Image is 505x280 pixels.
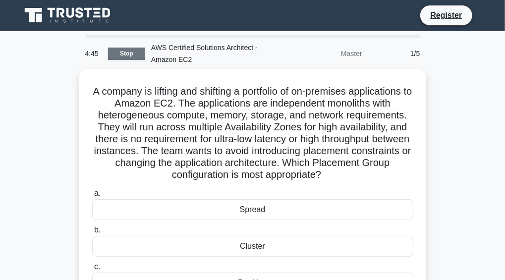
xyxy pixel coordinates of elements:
span: a. [94,189,101,197]
h5: A company is lifting and shifting a portfolio of on-premises applications to Amazon EC2. The appl... [91,85,414,181]
div: AWS Certified Solutions Architect - Amazon EC2 [145,38,281,69]
div: Master [281,44,368,63]
div: Spread [92,199,413,220]
span: c. [94,262,100,271]
div: 4:45 [79,44,108,63]
span: b. [94,225,101,234]
div: Cluster [92,236,413,257]
div: 1/5 [368,44,426,63]
a: Register [424,9,468,21]
a: Stop [108,48,145,60]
